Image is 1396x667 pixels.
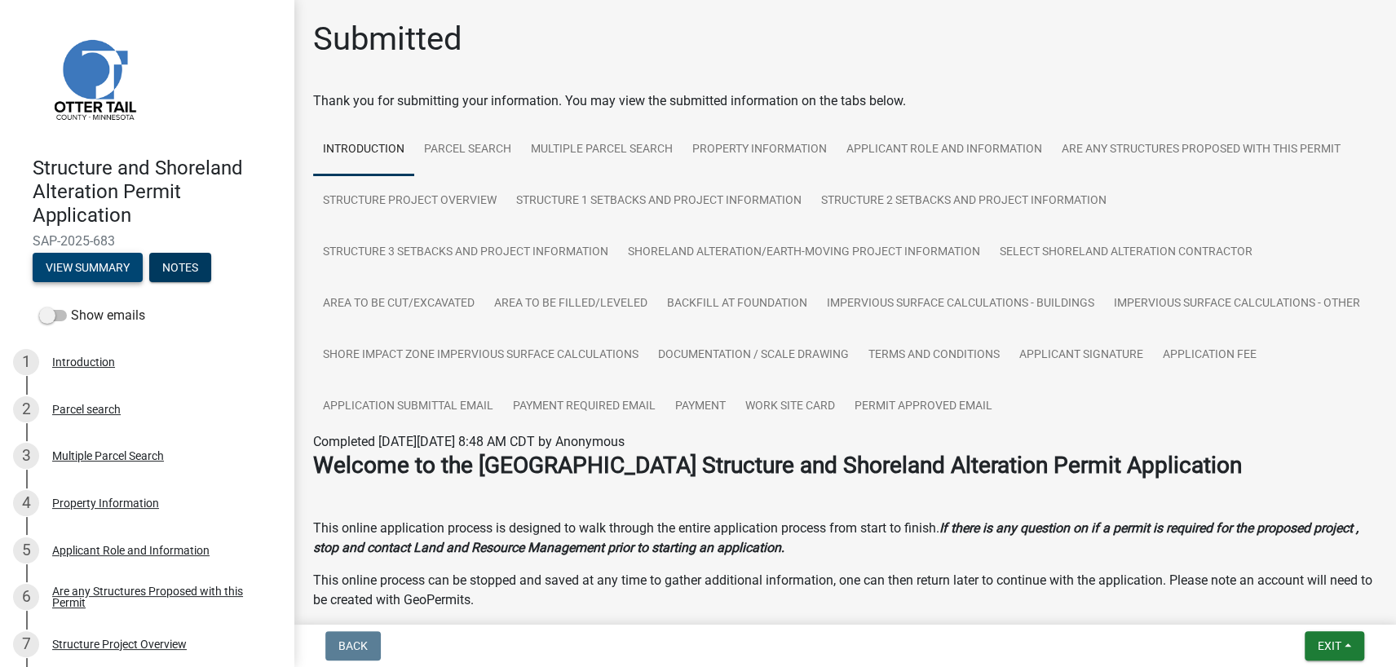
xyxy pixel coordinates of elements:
[313,452,1242,479] strong: Welcome to the [GEOGRAPHIC_DATA] Structure and Shoreland Alteration Permit Application
[845,381,1002,433] a: Permit Approved Email
[13,631,39,657] div: 7
[13,349,39,375] div: 1
[817,278,1104,330] a: Impervious Surface Calculations - Buildings
[52,404,121,415] div: Parcel search
[313,381,503,433] a: Application Submittal Email
[313,571,1376,610] p: This online process can be stopped and saved at any time to gather additional information, one ca...
[648,329,859,382] a: Documentation / Scale Drawing
[313,519,1376,558] p: This online application process is designed to walk through the entire application process from s...
[33,17,155,139] img: Otter Tail County, Minnesota
[837,124,1052,176] a: Applicant Role and Information
[52,356,115,368] div: Introduction
[990,227,1262,279] a: Select Shoreland Alteration contractor
[13,490,39,516] div: 4
[313,91,1376,111] div: Thank you for submitting your information. You may view the submitted information on the tabs below.
[1153,329,1266,382] a: Application Fee
[506,175,811,227] a: Structure 1 Setbacks and project information
[313,20,462,59] h1: Submitted
[13,443,39,469] div: 3
[13,537,39,563] div: 5
[313,227,618,279] a: Structure 3 Setbacks and project information
[52,638,187,650] div: Structure Project Overview
[13,584,39,610] div: 6
[149,253,211,282] button: Notes
[1052,124,1350,176] a: Are any Structures Proposed with this Permit
[52,497,159,509] div: Property Information
[33,157,281,227] h4: Structure and Shoreland Alteration Permit Application
[52,585,267,608] div: Are any Structures Proposed with this Permit
[665,381,736,433] a: Payment
[13,396,39,422] div: 2
[859,329,1009,382] a: Terms and Conditions
[1104,278,1370,330] a: Impervious Surface Calculations - Other
[33,253,143,282] button: View Summary
[313,175,506,227] a: Structure Project Overview
[52,450,164,462] div: Multiple Parcel Search
[325,631,381,660] button: Back
[657,278,817,330] a: Backfill at foundation
[811,175,1116,227] a: Structure 2 Setbacks and project information
[683,124,837,176] a: Property Information
[503,381,665,433] a: Payment Required Email
[39,306,145,325] label: Show emails
[1009,329,1153,382] a: Applicant Signature
[313,434,625,449] span: Completed [DATE][DATE] 8:48 AM CDT by Anonymous
[521,124,683,176] a: Multiple Parcel Search
[313,278,484,330] a: Area to be Cut/Excavated
[313,124,414,176] a: Introduction
[736,381,845,433] a: Work Site Card
[484,278,657,330] a: Area to be Filled/Leveled
[149,263,211,276] wm-modal-confirm: Notes
[1305,631,1364,660] button: Exit
[414,124,521,176] a: Parcel search
[313,329,648,382] a: Shore Impact Zone Impervious Surface Calculations
[313,520,1358,555] strong: If there is any question on if a permit is required for the proposed project , stop and contact L...
[33,233,261,249] span: SAP-2025-683
[1318,639,1341,652] span: Exit
[618,227,990,279] a: Shoreland Alteration/Earth-Moving Project Information
[338,639,368,652] span: Back
[52,545,210,556] div: Applicant Role and Information
[33,263,143,276] wm-modal-confirm: Summary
